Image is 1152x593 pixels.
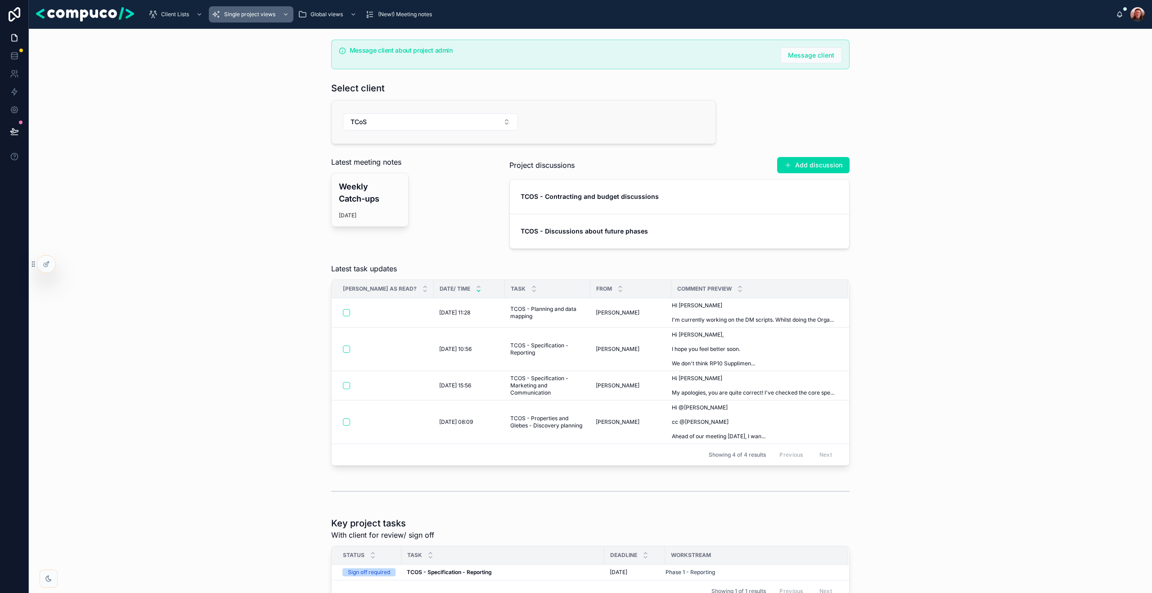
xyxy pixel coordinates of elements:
[351,117,367,126] span: TCoS
[350,47,773,54] h5: Message client about project admin
[439,418,499,426] a: [DATE] 08:09
[439,418,473,426] span: [DATE] 08:09
[510,415,585,429] a: TCOS - Properties and Glebes - Discovery planning
[610,569,660,576] a: [DATE]
[439,346,499,353] a: [DATE] 10:56
[342,568,396,576] a: Sign off required
[510,214,849,248] a: TCOS - Discussions about future phases
[343,113,518,130] button: Select Button
[788,51,834,60] span: Message client
[141,4,1116,24] div: scrollable content
[777,157,850,173] button: Add discussion
[439,346,472,353] span: [DATE] 10:56
[709,451,766,458] span: Showing 4 of 4 results
[610,552,637,559] span: Deadline
[510,342,585,356] a: TCOS - Specification - Reporting
[511,285,526,292] span: Task
[596,382,639,389] span: [PERSON_NAME]
[209,6,293,22] a: Single project views
[672,404,837,440] a: Hi @[PERSON_NAME] cc @[PERSON_NAME] Ahead of our meeting [DATE], I wan...
[596,418,666,426] a: [PERSON_NAME]
[439,382,499,389] a: [DATE] 15:56
[331,82,385,94] h1: Select client
[378,11,432,18] span: (New!) Meeting notes
[439,309,470,316] span: [DATE] 11:28
[596,309,666,316] a: [PERSON_NAME]
[596,285,612,292] span: From
[331,263,397,274] span: Latest task updates
[343,285,417,292] span: [PERSON_NAME] as read?
[780,47,842,63] button: Message client
[510,375,585,396] a: TCOS - Specification - Marketing and Communication
[509,160,575,171] span: Project discussions
[671,552,711,559] span: Workstream
[666,569,715,576] a: Phase 1 - Reporting
[440,285,470,292] span: Date/ time
[672,331,837,367] a: Hi [PERSON_NAME], I hope you feel better soon. We don't think RP10 Supplimen...
[36,7,134,22] img: App logo
[331,173,409,227] a: Weekly Catch-ups[DATE]
[310,11,343,18] span: Global views
[666,569,837,576] a: Phase 1 - Reporting
[672,375,837,396] a: Hi [PERSON_NAME] My apologies, you are quite correct! I've checked the core spe...
[510,180,849,214] a: TCOS - Contracting and budget discussions
[596,346,639,353] span: [PERSON_NAME]
[348,568,390,576] div: Sign off required
[331,157,401,167] span: Latest meeting notes
[521,227,648,235] strong: TCOS - Discussions about future phases
[224,11,275,18] span: Single project views
[407,552,422,559] span: Task
[339,212,356,219] p: [DATE]
[146,6,207,22] a: Client Lists
[672,302,837,323] a: HI [PERSON_NAME] I'm currently working on the DM scripts. Whilst doing the Orga...
[510,305,585,320] a: TCOS - Planning and data mapping
[439,382,471,389] span: [DATE] 15:56
[677,285,732,292] span: Comment preview
[596,418,639,426] span: [PERSON_NAME]
[339,180,401,205] h4: Weekly Catch-ups
[610,569,627,576] span: [DATE]
[343,552,364,559] span: Status
[439,309,499,316] a: [DATE] 11:28
[407,569,492,575] strong: TCOS - Specification - Reporting
[521,193,659,200] strong: TCOS - Contracting and budget discussions
[331,530,434,540] span: With client for review/ sign off
[295,6,361,22] a: Global views
[161,11,189,18] span: Client Lists
[407,569,599,576] a: TCOS - Specification - Reporting
[331,517,434,530] h1: Key project tasks
[596,309,639,316] span: [PERSON_NAME]
[363,6,438,22] a: (New!) Meeting notes
[596,346,666,353] a: [PERSON_NAME]
[596,382,666,389] a: [PERSON_NAME]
